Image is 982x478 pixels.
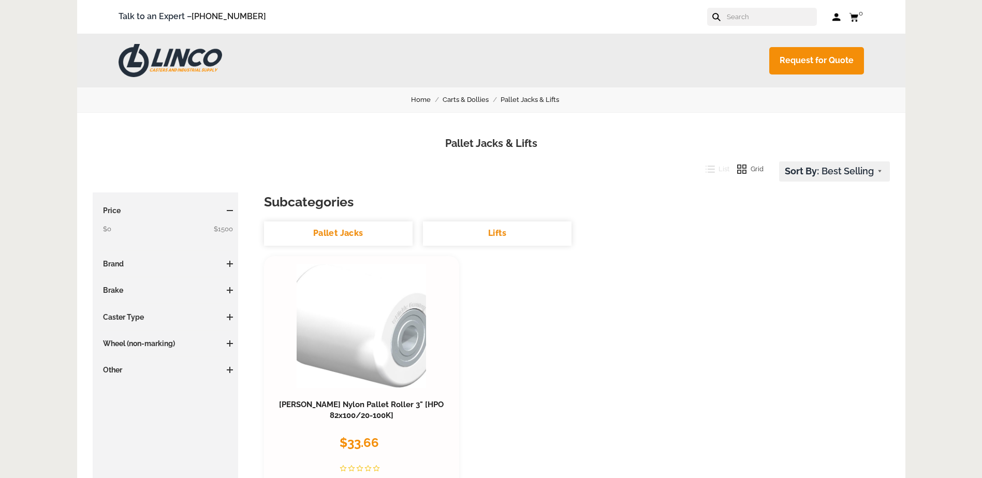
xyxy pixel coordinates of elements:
[214,223,233,235] span: $1500
[501,94,571,106] a: Pallet Jacks & Lifts
[264,221,413,246] a: Pallet Jacks
[279,400,444,421] a: [PERSON_NAME] Nylon Pallet Roller 3" [HPO 82x100/20-100K]
[119,44,222,77] img: LINCO CASTERS & INDUSTRIAL SUPPLY
[264,192,890,211] h3: Subcategories
[423,221,571,246] a: Lifts
[443,94,501,106] a: Carts & Dollies
[698,161,730,177] button: List
[98,312,233,322] h3: Caster Type
[98,338,233,349] h3: Wheel (non-marking)
[192,11,266,21] a: [PHONE_NUMBER]
[832,12,841,22] a: Log in
[340,435,379,450] span: $33.66
[849,10,864,23] a: 0
[729,161,764,177] button: Grid
[103,225,111,233] span: $0
[98,365,233,375] h3: Other
[98,259,233,269] h3: Brand
[98,205,233,216] h3: Price
[93,136,890,151] h1: Pallet Jacks & Lifts
[119,10,266,24] span: Talk to an Expert –
[859,9,863,17] span: 0
[726,8,817,26] input: Search
[411,94,443,106] a: Home
[769,47,864,74] a: Request for Quote
[98,285,233,295] h3: Brake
